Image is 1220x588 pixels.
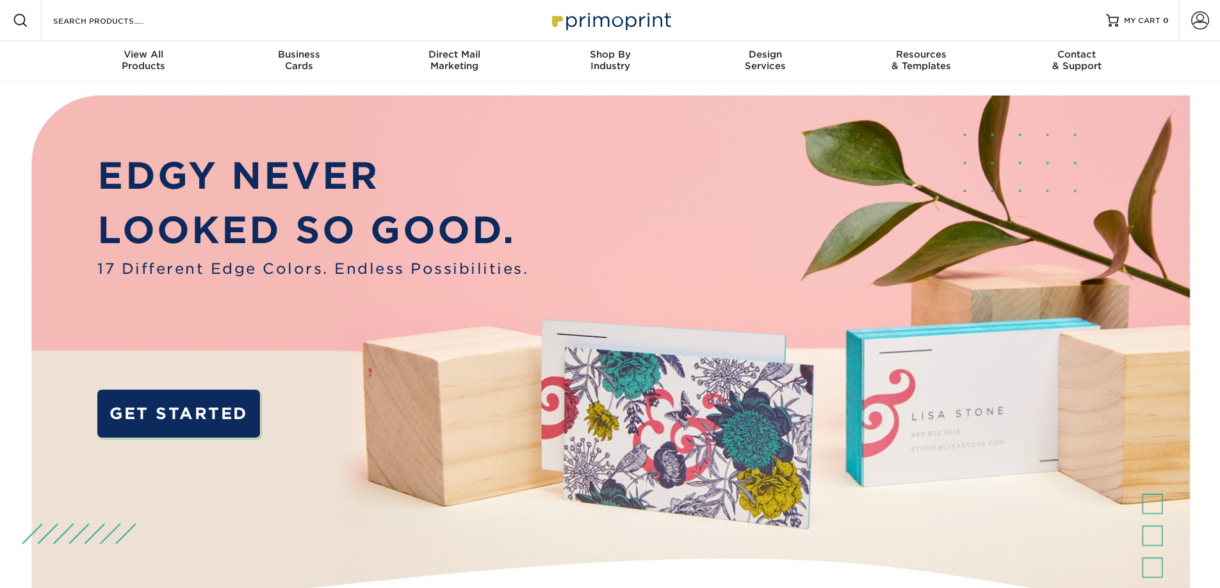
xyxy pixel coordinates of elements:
[1163,16,1169,25] span: 0
[52,13,177,28] input: SEARCH PRODUCTS.....
[221,49,377,60] span: Business
[66,49,222,72] div: Products
[843,41,999,82] a: Resources& Templates
[843,49,999,60] span: Resources
[221,49,377,72] div: Cards
[97,390,259,438] a: GET STARTED
[532,49,688,72] div: Industry
[377,49,532,72] div: Marketing
[999,49,1155,60] span: Contact
[999,41,1155,82] a: Contact& Support
[843,49,999,72] div: & Templates
[999,49,1155,72] div: & Support
[66,49,222,60] span: View All
[97,203,528,258] p: LOOKED SO GOOD.
[688,41,843,82] a: DesignServices
[377,49,532,60] span: Direct Mail
[532,49,688,60] span: Shop By
[688,49,843,72] div: Services
[66,41,222,82] a: View AllProducts
[221,41,377,82] a: BusinessCards
[1124,15,1160,26] span: MY CART
[546,6,674,34] img: Primoprint
[377,41,532,82] a: Direct MailMarketing
[532,41,688,82] a: Shop ByIndustry
[688,49,843,60] span: Design
[97,148,528,203] p: EDGY NEVER
[97,258,528,280] span: 17 Different Edge Colors. Endless Possibilities.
